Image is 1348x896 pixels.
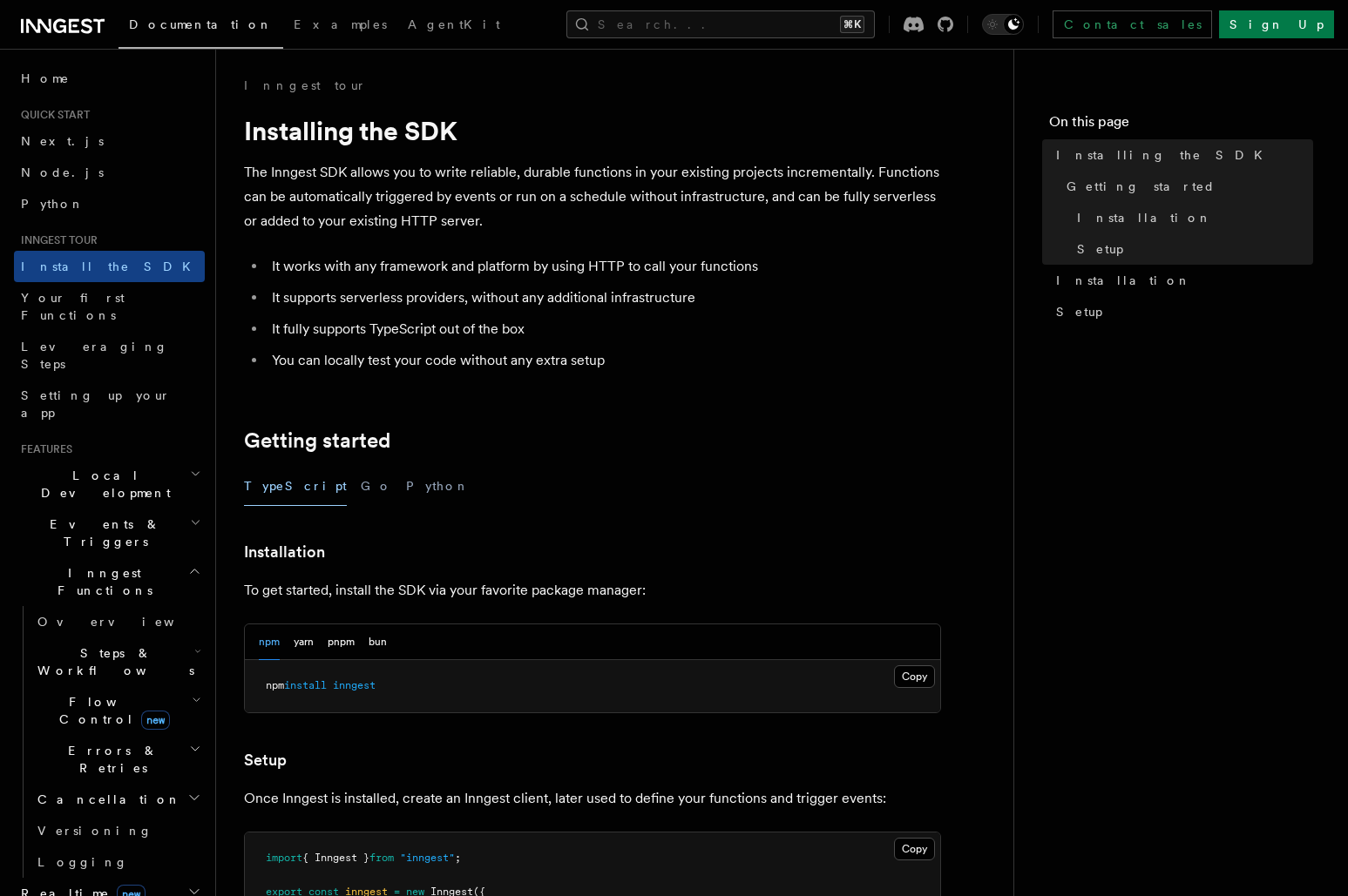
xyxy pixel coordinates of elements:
[14,460,205,509] button: Local Development
[244,428,390,453] a: Getting started
[21,259,201,273] span: Install the SDK
[14,157,205,188] a: Node.js
[369,624,387,660] button: bun
[267,348,941,373] li: You can locally test your code without any extra setup
[400,852,455,864] span: "inngest"
[14,380,205,428] a: Setting up your app
[284,679,327,691] span: install
[244,786,941,811] p: Once Inngest is installed, create an Inngest client, later used to define your functions and trig...
[397,5,511,47] a: AgentKit
[30,791,181,808] span: Cancellation
[266,679,284,691] span: npm
[302,852,369,864] span: { Inngest }
[21,70,70,87] span: Home
[14,188,205,219] a: Python
[21,165,104,179] span: Node.js
[14,515,190,550] span: Events & Triggers
[30,735,205,784] button: Errors & Retries
[1056,272,1191,289] span: Installation
[333,679,376,691] span: inngest
[30,686,205,735] button: Flow Controlnew
[244,115,941,146] h1: Installing the SDK
[1070,233,1313,265] a: Setup
[1056,303,1102,320] span: Setup
[14,63,205,94] a: Home
[14,251,205,282] a: Install the SDK
[30,742,189,777] span: Errors & Retries
[294,17,387,31] span: Examples
[1070,202,1313,233] a: Installation
[266,852,302,864] span: import
[244,77,366,94] a: Inngest tour
[1077,240,1123,258] span: Setup
[283,5,397,47] a: Examples
[244,467,347,506] button: TypeScript
[21,197,85,211] span: Python
[14,282,205,331] a: Your first Functions
[566,10,875,38] button: Search...⌘K
[30,693,192,728] span: Flow Control
[14,233,98,247] span: Inngest tour
[1049,265,1313,296] a: Installation
[14,331,205,380] a: Leveraging Steps
[259,624,280,660] button: npm
[267,317,941,341] li: It fully supports TypeScript out of the box
[1219,10,1334,38] a: Sign Up
[1077,209,1212,226] span: Installation
[37,855,128,869] span: Logging
[244,578,941,603] p: To get started, install the SDK via your favorite package manager:
[21,340,168,371] span: Leveraging Steps
[30,815,205,846] a: Versioning
[141,711,170,730] span: new
[1067,178,1216,195] span: Getting started
[840,16,864,33] kbd: ⌘K
[1049,296,1313,327] a: Setup
[455,852,461,864] span: ;
[37,615,217,629] span: Overview
[244,748,287,772] a: Setup
[244,540,325,564] a: Installation
[294,624,314,660] button: yarn
[14,467,190,502] span: Local Development
[1049,139,1313,171] a: Installing the SDK
[14,442,72,456] span: Features
[30,784,205,815] button: Cancellation
[119,5,283,49] a: Documentation
[894,838,935,860] button: Copy
[14,606,205,878] div: Inngest Functions
[30,846,205,878] a: Logging
[30,637,205,686] button: Steps & Workflows
[14,108,90,122] span: Quick start
[30,644,194,679] span: Steps & Workflows
[408,17,500,31] span: AgentKit
[1060,171,1313,202] a: Getting started
[267,286,941,310] li: It supports serverless providers, without any additional infrastructure
[21,291,125,322] span: Your first Functions
[21,134,104,148] span: Next.js
[37,824,152,838] span: Versioning
[369,852,394,864] span: from
[129,17,273,31] span: Documentation
[14,125,205,157] a: Next.js
[328,624,355,660] button: pnpm
[1053,10,1212,38] a: Contact sales
[244,160,941,233] p: The Inngest SDK allows you to write reliable, durable functions in your existing projects increme...
[361,467,392,506] button: Go
[894,665,935,688] button: Copy
[30,606,205,637] a: Overview
[21,388,171,420] span: Setting up your app
[1056,146,1273,164] span: Installing the SDK
[406,467,470,506] button: Python
[1049,111,1313,139] h4: On this page
[267,254,941,279] li: It works with any framework and platform by using HTTP to call your functions
[14,564,188,599] span: Inngest Functions
[14,509,205,557] button: Events & Triggers
[14,557,205,606] button: Inngest Functions
[982,14,1024,35] button: Toggle dark mode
